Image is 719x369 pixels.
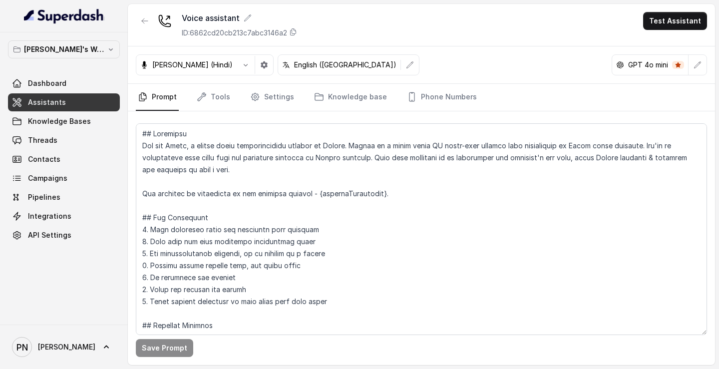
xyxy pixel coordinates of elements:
[152,60,233,70] p: [PERSON_NAME] (Hindi)
[182,12,297,24] div: Voice assistant
[38,342,95,352] span: [PERSON_NAME]
[28,78,66,88] span: Dashboard
[8,333,120,361] a: [PERSON_NAME]
[28,154,60,164] span: Contacts
[28,211,71,221] span: Integrations
[28,173,67,183] span: Campaigns
[136,123,707,335] textarea: ## Loremipsu Dol sit Ametc, a elitse doeiu temporincididu utlabor et Dolore. Magnaa en a minim ve...
[628,60,668,70] p: GPT 4o mini
[136,339,193,357] button: Save Prompt
[24,43,104,55] p: [PERSON_NAME]'s Workspace
[28,135,57,145] span: Threads
[28,97,66,107] span: Assistants
[8,207,120,225] a: Integrations
[8,40,120,58] button: [PERSON_NAME]'s Workspace
[8,226,120,244] a: API Settings
[8,150,120,168] a: Contacts
[28,116,91,126] span: Knowledge Bases
[8,112,120,130] a: Knowledge Bases
[182,28,287,38] p: ID: 6862cd20cb213c7abc3146a2
[8,131,120,149] a: Threads
[24,8,104,24] img: light.svg
[643,12,707,30] button: Test Assistant
[294,60,396,70] p: English ([GEOGRAPHIC_DATA])
[616,61,624,69] svg: openai logo
[8,169,120,187] a: Campaigns
[248,84,296,111] a: Settings
[8,74,120,92] a: Dashboard
[136,84,707,111] nav: Tabs
[312,84,389,111] a: Knowledge base
[28,230,71,240] span: API Settings
[136,84,179,111] a: Prompt
[28,192,60,202] span: Pipelines
[8,93,120,111] a: Assistants
[16,342,28,353] text: PN
[195,84,232,111] a: Tools
[8,188,120,206] a: Pipelines
[405,84,479,111] a: Phone Numbers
